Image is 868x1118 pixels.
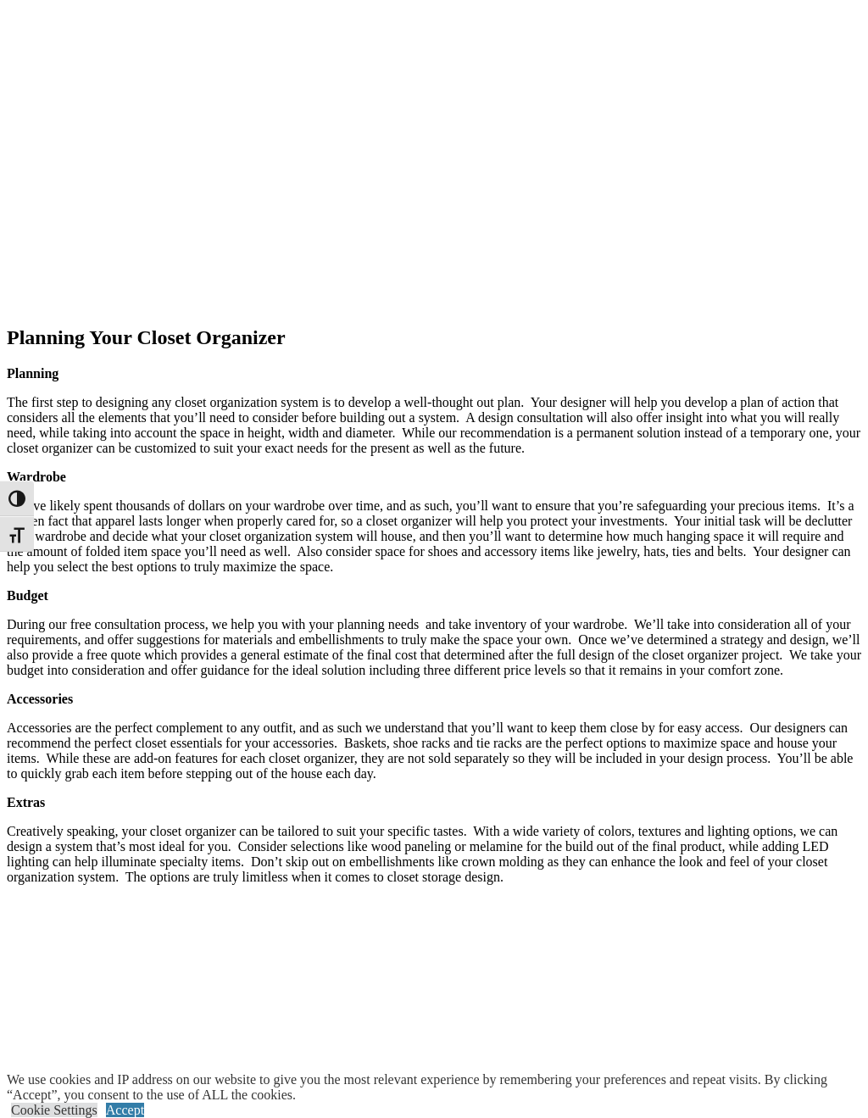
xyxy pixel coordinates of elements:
a: Cookie Settings [11,1103,97,1117]
p: Accessories are the perfect complement to any outfit, and as such we understand that you’ll want ... [7,720,861,781]
strong: Extras [7,795,45,809]
strong: Accessories [7,692,73,706]
p: The first step to designing any closet organization system is to develop a well-thought out plan.... [7,395,861,456]
div: We use cookies and IP address on our website to give you the most relevant experience by remember... [7,1072,868,1103]
p: You’ve likely spent thousands of dollars on your wardrobe over time, and as such, you’ll want to ... [7,498,861,575]
strong: Wardrobe [7,470,66,484]
strong: Planning [7,366,58,381]
p: During our free consultation process, we help you with your planning needs and take inventory of ... [7,617,861,678]
p: Creatively speaking, your closet organizer can be tailored to suit your specific tastes. With a w... [7,824,861,885]
h2: Planning Your Closet Organizer [7,326,861,349]
strong: Budget [7,588,48,603]
a: Accept [106,1103,144,1117]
